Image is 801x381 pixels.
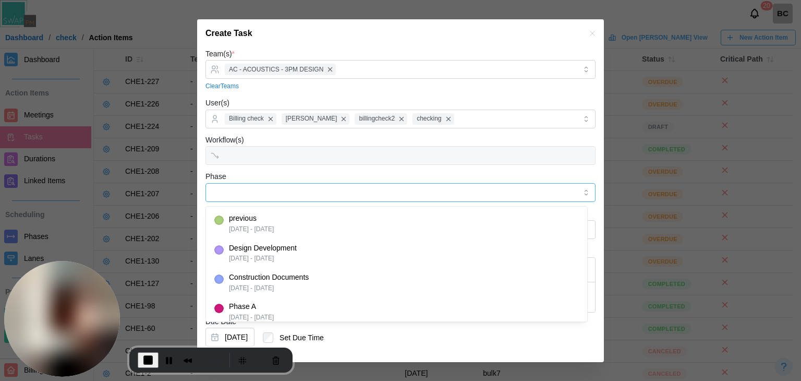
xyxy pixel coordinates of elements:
[229,254,297,264] div: [DATE] - [DATE]
[229,313,274,323] div: [DATE] - [DATE]
[417,114,441,124] span: checking
[205,29,252,38] h2: Create Task
[205,328,254,347] button: Aug 13, 2025
[229,224,274,234] div: [DATE] - [DATE]
[359,114,395,124] span: billingcheck2
[205,49,235,60] label: Team(s)
[229,243,297,254] div: Design Development
[205,81,239,91] a: Clear Teams
[229,65,323,75] span: AC - ACOUSTICS - 3PM DESIGN
[273,332,324,343] label: Set Due Time
[229,283,309,293] div: [DATE] - [DATE]
[229,213,274,224] div: previous
[229,301,274,313] div: Phase A
[229,272,309,283] div: Construction Documents
[286,114,337,124] span: [PERSON_NAME]
[205,135,244,146] label: Workflow(s)
[205,171,226,183] label: Phase
[205,316,239,328] label: Due Date
[205,98,229,109] label: User(s)
[229,114,264,124] span: Billing check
